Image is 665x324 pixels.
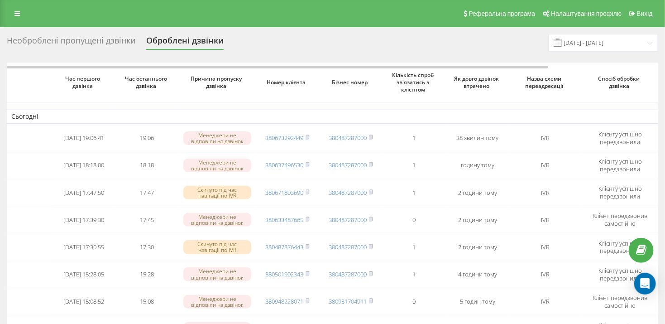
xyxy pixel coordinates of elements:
td: Клієнту успішно передзвонили [582,153,659,178]
td: 1 [383,153,446,178]
span: Причина пропуску дзвінка [187,75,248,89]
a: 380487287000 [329,270,367,278]
a: 380633487665 [265,216,303,224]
td: 4 години тому [446,262,509,287]
td: 18:18 [115,153,179,178]
a: 380487287000 [329,161,367,169]
td: 17:45 [115,207,179,232]
td: Клієнту успішно передзвонили [582,126,659,151]
td: IVR [509,262,582,287]
td: 19:06 [115,126,179,151]
span: Час першого дзвінка [59,75,108,89]
td: 2 години тому [446,234,509,260]
a: 380487876443 [265,243,303,251]
td: IVR [509,234,582,260]
td: 17:47 [115,180,179,205]
div: Скинуто під час навігації по IVR [183,186,251,199]
td: [DATE] 18:18:00 [52,153,115,178]
a: 380487287000 [329,189,367,197]
span: Бізнес номер [326,79,375,86]
td: 1 [383,234,446,260]
div: Менеджери не відповіли на дзвінок [183,159,251,172]
td: IVR [509,126,582,151]
span: Назва схеми переадресації [517,75,574,89]
a: 380931704911 [329,297,367,305]
div: Необроблені пропущені дзвінки [7,36,135,50]
span: Час останнього дзвінка [123,75,172,89]
a: 380487287000 [329,243,367,251]
td: 38 хвилин тому [446,126,509,151]
td: 17:30 [115,234,179,260]
td: Клієнту успішно передзвонили [582,234,659,260]
td: IVR [509,153,582,178]
span: Спосіб обробки дзвінка [590,75,651,89]
a: 380671803690 [265,189,303,197]
span: Реферальна програма [469,10,536,17]
td: [DATE] 15:28:05 [52,262,115,287]
td: [DATE] 17:30:55 [52,234,115,260]
span: Вихід [637,10,653,17]
td: 5 годин тому [446,289,509,314]
a: 380637496530 [265,161,303,169]
div: Менеджери не відповіли на дзвінок [183,131,251,145]
span: Як довго дзвінок втрачено [453,75,502,89]
td: 1 [383,126,446,151]
td: 0 [383,289,446,314]
div: Менеджери не відповіли на дзвінок [183,295,251,309]
div: Менеджери не відповіли на дзвінок [183,267,251,281]
td: 2 години тому [446,207,509,232]
a: 380487287000 [329,216,367,224]
td: IVR [509,180,582,205]
span: Кількість спроб зв'язатись з клієнтом [390,72,439,93]
td: годину тому [446,153,509,178]
td: [DATE] 17:39:30 [52,207,115,232]
td: Клієнт передзвонив самостійно [582,207,659,232]
a: 380501902343 [265,270,303,278]
div: Менеджери не відповіли на дзвінок [183,213,251,227]
td: IVR [509,289,582,314]
td: 1 [383,180,446,205]
td: 0 [383,207,446,232]
span: Налаштування профілю [551,10,622,17]
td: 1 [383,262,446,287]
div: Открыть Интерком Мессенджер [634,273,656,295]
td: Клієнту успішно передзвонили [582,180,659,205]
a: 380487287000 [329,134,367,142]
td: Клієнт передзвонив самостійно [582,289,659,314]
td: IVR [509,207,582,232]
td: [DATE] 17:47:50 [52,180,115,205]
td: Клієнту успішно передзвонили [582,262,659,287]
td: 15:08 [115,289,179,314]
div: Скинуто під час навігації по IVR [183,240,251,254]
a: 380948228071 [265,297,303,305]
div: Оброблені дзвінки [146,36,224,50]
td: 2 години тому [446,180,509,205]
a: 380673292449 [265,134,303,142]
span: Номер клієнта [263,79,312,86]
td: [DATE] 15:08:52 [52,289,115,314]
td: [DATE] 19:06:41 [52,126,115,151]
td: 15:28 [115,262,179,287]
